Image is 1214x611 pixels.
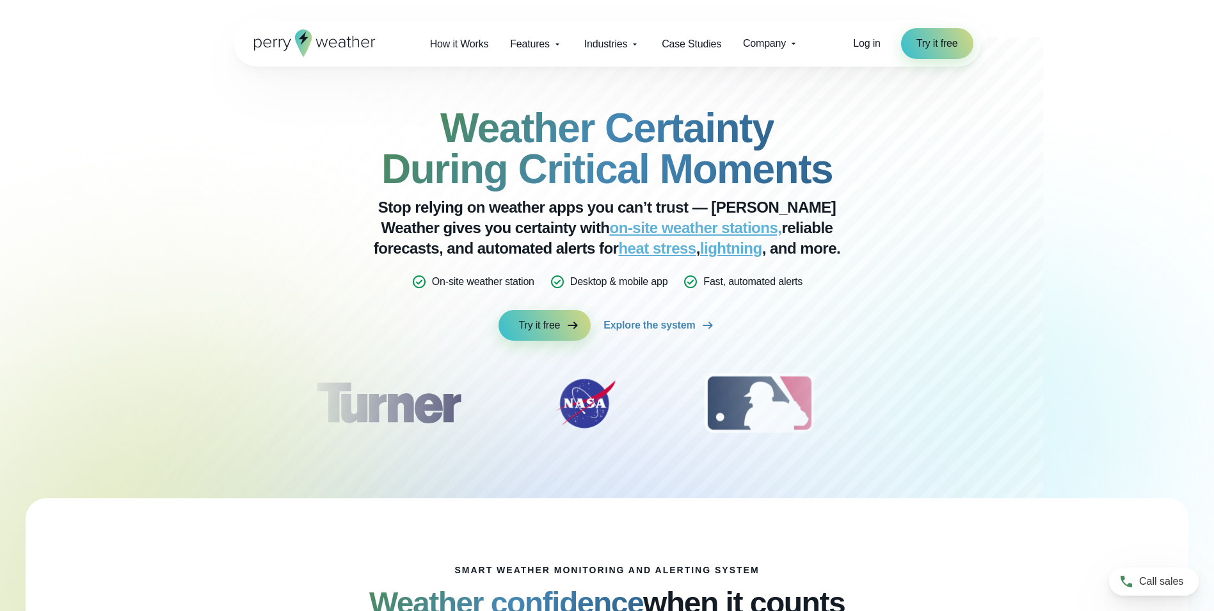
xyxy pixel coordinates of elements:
[499,310,591,341] a: Try it free
[541,371,630,436] img: NASA.svg
[298,371,917,442] div: slideshow
[430,37,489,52] span: How it Works
[351,197,863,259] p: Stop relying on weather apps you can’t trust — [PERSON_NAME] Weather gives you certainty with rel...
[901,28,973,59] a: Try it free
[297,371,479,436] img: Turner-Construction_1.svg
[297,371,479,436] div: 1 of 12
[603,310,715,341] a: Explore the system
[1109,567,1199,596] a: Call sales
[692,371,827,436] img: MLB.svg
[519,318,561,333] span: Try it free
[662,37,721,52] span: Case Studies
[700,240,762,257] a: lightning
[510,37,550,52] span: Features
[618,240,696,257] a: heat stress
[916,36,958,51] span: Try it free
[888,371,991,436] img: PGA.svg
[381,105,833,192] strong: Weather Certainty During Critical Moments
[853,36,880,51] a: Log in
[853,38,880,49] span: Log in
[888,371,991,436] div: 4 of 12
[1139,574,1183,589] span: Call sales
[584,37,627,52] span: Industries
[454,565,759,575] h1: smart weather monitoring and alerting system
[703,274,803,289] p: Fast, automated alerts
[541,371,630,436] div: 2 of 12
[651,31,732,57] a: Case Studies
[743,36,786,51] span: Company
[570,274,668,289] p: Desktop & mobile app
[692,371,827,436] div: 3 of 12
[419,31,500,57] a: How it Works
[603,318,695,333] span: Explore the system
[610,219,782,236] a: on-site weather stations,
[432,274,534,289] p: On-site weather station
